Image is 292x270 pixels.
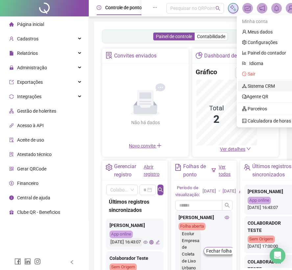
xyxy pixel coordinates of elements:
[274,5,280,11] span: bell
[156,34,192,39] span: Painel de controle
[220,146,245,152] span: Ver detalhes
[110,255,160,262] div: Colaborador Teste
[206,247,232,255] span: Fechar folha
[242,83,275,89] a: deployment-unit Sistema CRM
[245,5,251,11] span: fund
[17,210,60,215] span: Clube QR - Beneficios
[156,240,160,244] span: edit
[9,22,14,27] span: home
[242,106,267,111] a: apartment Parceiros
[115,119,176,126] div: Não há dados
[175,164,182,171] span: file-text
[17,51,38,56] span: Relatórios
[114,50,157,61] div: Convites enviados
[242,60,247,67] span: flag
[144,164,159,177] a: Abrir registro
[179,214,229,221] div: [PERSON_NAME]
[248,236,275,243] div: Sem Origem
[259,5,265,11] span: notification
[9,94,14,99] span: sync
[242,29,273,34] a: user Meus dados
[143,240,148,244] span: eye
[225,215,229,220] span: eye
[9,167,14,171] span: qrcode
[183,162,211,179] div: Folhas de ponto
[219,164,231,177] a: Ver todos
[17,94,41,99] span: Integrações
[97,5,101,10] span: clock-circle
[9,210,14,214] span: gift
[109,198,161,214] div: Últimos registros sincronizados
[14,258,21,265] span: facebook
[197,34,225,39] span: Contabilidade
[157,143,162,148] span: plus
[17,79,43,85] span: Exportações
[211,168,216,172] span: filter
[242,118,291,124] a: calculator Calculadora de horas
[196,67,217,77] h4: Gráfico
[149,240,154,244] span: global
[9,195,14,200] span: info-circle
[9,36,14,41] span: user-add
[9,109,14,113] span: apartment
[9,181,14,186] span: dollar
[242,40,278,45] a: setting Configurações
[204,50,256,61] div: Dashboard de jornada
[239,189,243,193] span: edit
[110,231,133,238] div: App online
[9,152,14,157] span: solution
[230,5,237,12] img: sparkle-icon.fc2bf0ac1784a2077858766a79e2daf3.svg
[158,187,163,192] span: search
[17,195,50,200] span: Central de ajuda
[220,146,251,152] a: Ver detalhes down
[203,188,216,195] div: [DATE]
[17,65,47,70] span: Administração
[24,258,31,265] span: linkedin
[129,143,162,148] span: Novo convite
[17,123,44,128] span: Acesso à API
[9,123,14,128] span: api
[114,162,143,179] div: Gerenciar registro
[248,71,256,77] span: Sair
[204,247,234,255] button: Fechar folha
[105,5,142,10] span: Controle de ponto
[17,108,56,114] span: Gestão de holerites
[17,137,44,143] span: Aceite de uso
[242,50,286,56] a: bar-chart Painel do contador
[223,188,236,195] div: [DATE]
[17,36,38,41] span: Cadastros
[244,164,251,171] span: team
[9,51,14,56] span: file
[175,185,200,198] div: Período de visualização:
[242,94,268,99] a: commentAgente QR
[17,22,44,27] span: Página inicial
[225,203,230,208] span: search
[9,65,14,70] span: lock
[153,5,157,10] span: ellipsis
[9,80,14,84] span: export
[17,181,38,186] span: Financeiro
[106,164,112,171] span: setting
[9,138,14,142] span: audit
[242,72,247,76] span: logout
[17,152,52,157] span: Atestado técnico
[179,223,206,230] div: Folha aberta
[106,52,112,59] span: solution
[215,6,220,11] span: search
[34,258,41,265] span: instagram
[249,60,287,67] span: Idioma
[110,222,160,229] div: [PERSON_NAME]
[196,52,203,59] span: pie-chart
[110,238,142,246] div: [DATE] 16:43:07
[246,146,251,151] span: down
[219,188,220,195] div: -
[70,260,74,264] span: left
[248,197,271,204] div: App online
[270,248,285,263] div: Open Intercom Messenger
[17,166,46,171] span: Gerar QRCode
